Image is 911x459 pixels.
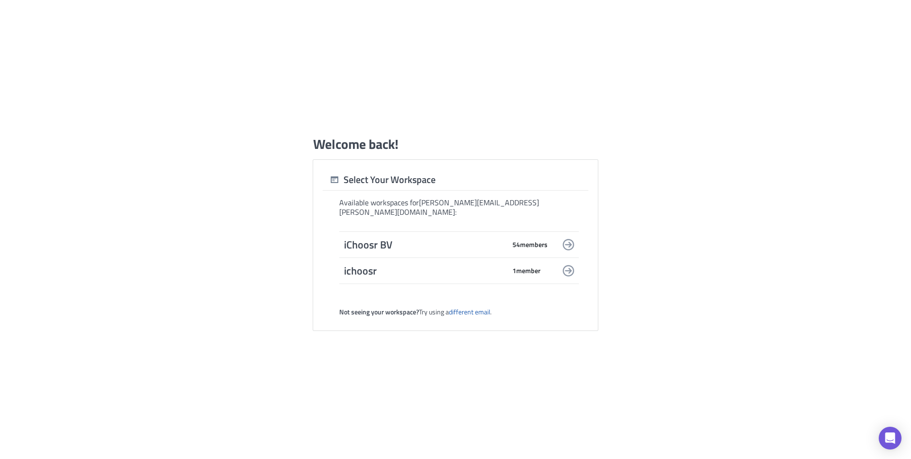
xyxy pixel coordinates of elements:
div: Try using a . [339,308,579,316]
a: different email [449,307,490,317]
div: Available workspaces for [PERSON_NAME][EMAIL_ADDRESS][PERSON_NAME][DOMAIN_NAME] : [339,198,579,217]
div: Select Your Workspace [323,174,436,186]
div: Open Intercom Messenger [879,427,902,450]
h1: Welcome back! [313,136,399,153]
span: iChoosr BV [344,238,505,251]
span: 1 member [512,266,540,275]
span: ichoosr [344,264,505,277]
span: 54 member s [512,240,548,249]
strong: Not seeing your workspace? [339,307,419,317]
